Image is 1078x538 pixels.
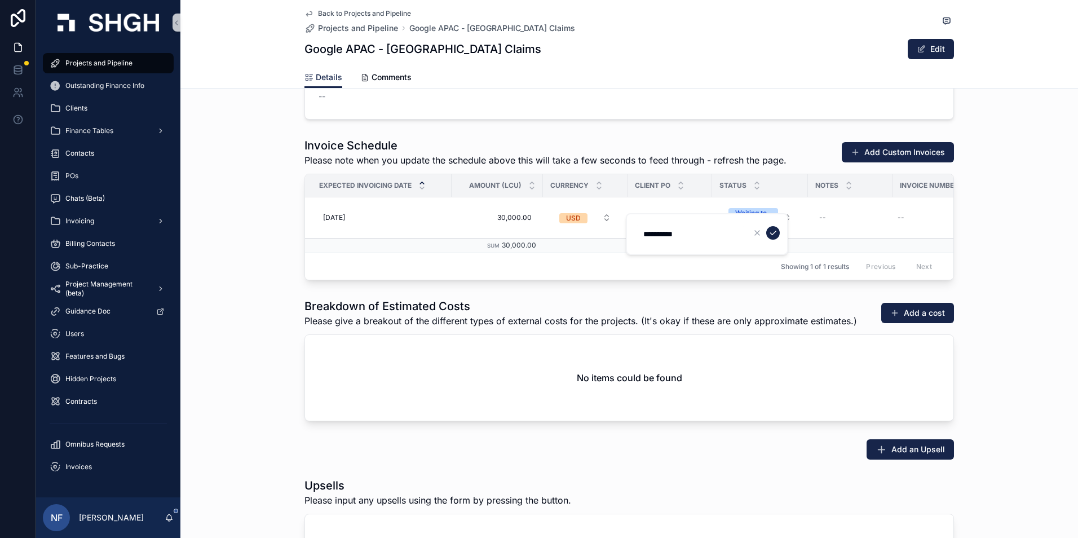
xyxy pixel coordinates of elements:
[304,41,541,57] h1: Google APAC - [GEOGRAPHIC_DATA] Claims
[304,298,857,314] h1: Breakdown of Estimated Costs
[43,76,174,96] a: Outstanding Finance Info
[318,9,411,18] span: Back to Projects and Pipeline
[43,166,174,186] a: POs
[43,324,174,344] a: Users
[51,511,63,524] span: NF
[65,59,132,68] span: Projects and Pipeline
[566,213,581,223] div: USD
[469,181,522,190] span: Amount (LCU)
[43,279,174,299] a: Project Management (beta)
[58,14,159,32] img: App logo
[867,439,954,460] button: Add an Upsell
[304,67,342,89] a: Details
[65,352,125,361] span: Features and Bugs
[304,9,411,18] a: Back to Projects and Pipeline
[65,104,87,113] span: Clients
[409,23,575,34] a: Google APAC - [GEOGRAPHIC_DATA] Claims
[318,23,398,34] span: Projects and Pipeline
[323,213,345,222] span: [DATE]
[898,213,904,222] div: --
[735,208,771,228] div: Waiting to Send
[65,194,105,203] span: Chats (Beta)
[43,346,174,367] a: Features and Bugs
[43,211,174,231] a: Invoicing
[65,397,97,406] span: Contracts
[550,208,620,228] button: Select Button
[550,181,589,190] span: Currency
[65,307,111,316] span: Guidance Doc
[43,98,174,118] a: Clients
[487,242,500,249] small: Sum
[65,462,92,471] span: Invoices
[65,440,125,449] span: Omnibus Requests
[43,233,174,254] a: Billing Contacts
[65,280,148,298] span: Project Management (beta)
[65,217,94,226] span: Invoicing
[372,72,412,83] span: Comments
[43,256,174,276] a: Sub-Practice
[900,181,958,190] span: Invoice Number
[65,81,144,90] span: Outstanding Finance Info
[43,434,174,455] a: Omnibus Requests
[43,369,174,389] a: Hidden Projects
[43,188,174,209] a: Chats (Beta)
[463,213,532,222] span: 30,000.00
[719,202,801,233] button: Select Button
[304,493,571,507] span: Please input any upsells using the form by pressing the button.
[304,23,398,34] a: Projects and Pipeline
[43,301,174,321] a: Guidance Doc
[43,391,174,412] a: Contracts
[577,371,682,385] h2: No items could be found
[43,121,174,141] a: Finance Tables
[36,45,180,492] div: scrollable content
[502,241,536,249] span: 30,000.00
[65,239,115,248] span: Billing Contacts
[65,171,78,180] span: POs
[319,91,325,102] span: --
[65,126,113,135] span: Finance Tables
[304,138,787,153] h1: Invoice Schedule
[65,262,108,271] span: Sub-Practice
[881,303,954,323] button: Add a cost
[842,142,954,162] button: Add Custom Invoices
[43,143,174,164] a: Contacts
[908,39,954,59] button: Edit
[781,262,849,271] span: Showing 1 of 1 results
[43,53,174,73] a: Projects and Pipeline
[304,153,787,167] span: Please note when you update the schedule above this will take a few seconds to feed through - ref...
[316,72,342,83] span: Details
[319,181,412,190] span: Expected Invoicing Date
[635,181,670,190] span: Client PO
[304,314,857,328] span: Please give a breakout of the different types of external costs for the projects. (It's okay if t...
[304,478,571,493] h1: Upsells
[360,67,412,90] a: Comments
[65,149,94,158] span: Contacts
[819,213,826,222] div: --
[79,512,144,523] p: [PERSON_NAME]
[719,181,746,190] span: Status
[65,374,116,383] span: Hidden Projects
[65,329,84,338] span: Users
[815,181,838,190] span: Notes
[43,457,174,477] a: Invoices
[891,444,945,455] span: Add an Upsell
